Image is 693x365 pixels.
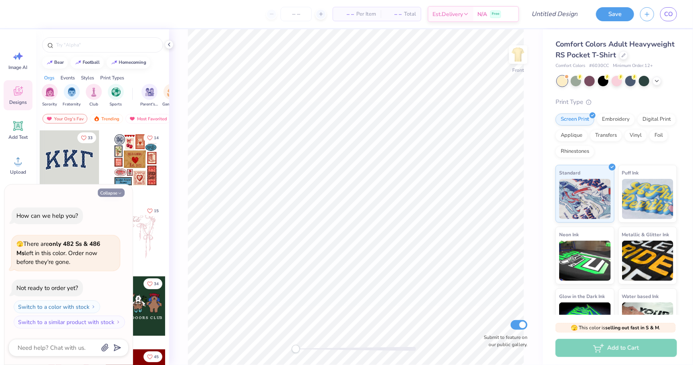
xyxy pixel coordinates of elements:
[167,87,176,97] img: Game Day Image
[649,130,668,142] div: Foil
[16,240,23,248] span: 🫣
[622,241,674,281] img: Metallic & Glitter Ink
[100,74,124,81] div: Print Types
[16,212,78,220] div: How can we help you?
[107,57,150,69] button: homecoming
[513,67,524,74] div: Front
[559,292,605,300] span: Glow in the Dark Ink
[143,278,162,289] button: Like
[492,11,499,17] span: Free
[42,84,58,107] div: filter for Sorority
[16,240,100,266] span: There are left in this color. Order now before they're gone.
[664,10,673,19] span: CO
[88,136,93,140] span: 33
[589,63,609,69] span: # 6030CC
[116,320,121,324] img: Switch to a similar product with stock
[63,84,81,107] div: filter for Fraternity
[660,7,677,21] a: CO
[559,168,580,177] span: Standard
[571,324,661,331] span: This color is .
[556,63,585,69] span: Comfort Colors
[91,304,96,309] img: Switch to a color with stock
[119,60,147,65] div: homecoming
[525,6,584,22] input: Untitled Design
[98,189,125,197] button: Collapse
[404,10,416,18] span: Total
[42,84,58,107] button: filter button
[559,241,611,281] img: Neon Ink
[154,209,159,213] span: 15
[162,101,181,107] span: Game Day
[479,334,527,348] label: Submit to feature on our public gallery.
[108,84,124,107] button: filter button
[622,179,674,219] img: Puff Ink
[81,74,94,81] div: Styles
[622,302,674,343] img: Water based Ink
[42,101,57,107] span: Sorority
[55,41,158,49] input: Try "Alpha"
[83,60,100,65] div: football
[86,84,102,107] div: filter for Club
[143,132,162,143] button: Like
[292,345,300,353] div: Accessibility label
[90,114,123,124] div: Trending
[606,324,659,331] strong: selling out fast in S & M
[89,101,98,107] span: Club
[67,87,76,97] img: Fraternity Image
[154,136,159,140] span: 14
[44,74,55,81] div: Orgs
[89,87,98,97] img: Club Image
[143,351,162,362] button: Like
[559,230,579,239] span: Neon Ink
[556,97,677,107] div: Print Type
[46,60,53,65] img: trend_line.gif
[140,84,159,107] div: filter for Parent's Weekend
[432,10,463,18] span: Est. Delivery
[154,282,159,286] span: 34
[45,87,55,97] img: Sorority Image
[14,316,125,328] button: Switch to a similar product with stock
[77,132,96,143] button: Like
[637,114,676,126] div: Digital Print
[143,205,162,216] button: Like
[613,63,653,69] span: Minimum Order: 12 +
[571,324,578,332] span: 🫣
[622,168,639,177] span: Puff Ink
[8,134,28,140] span: Add Text
[510,47,526,63] img: Front
[556,114,594,126] div: Screen Print
[63,84,81,107] button: filter button
[556,130,588,142] div: Applique
[140,84,159,107] button: filter button
[596,7,634,21] button: Save
[75,60,81,65] img: trend_line.gif
[71,57,104,69] button: football
[9,99,27,105] span: Designs
[125,114,171,124] div: Most Favorited
[140,101,159,107] span: Parent's Weekend
[111,60,117,65] img: trend_line.gif
[559,302,611,343] img: Glow in the Dark Ink
[622,230,669,239] span: Metallic & Glitter Ink
[16,284,78,292] div: Not ready to order yet?
[16,240,100,257] strong: only 482 Ss & 486 Ms
[386,10,402,18] span: – –
[108,84,124,107] div: filter for Sports
[86,84,102,107] button: filter button
[129,116,135,122] img: most_fav.gif
[356,10,376,18] span: Per Item
[42,114,87,124] div: Your Org's Fav
[559,179,611,219] img: Standard
[162,84,181,107] div: filter for Game Day
[556,39,675,60] span: Comfort Colors Adult Heavyweight RS Pocket T-Shirt
[46,116,53,122] img: most_fav.gif
[338,10,354,18] span: – –
[556,146,594,158] div: Rhinestones
[477,10,487,18] span: N/A
[145,87,154,97] img: Parent's Weekend Image
[622,292,659,300] span: Water based Ink
[281,7,312,21] input: – –
[10,169,26,175] span: Upload
[61,74,75,81] div: Events
[154,355,159,359] span: 45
